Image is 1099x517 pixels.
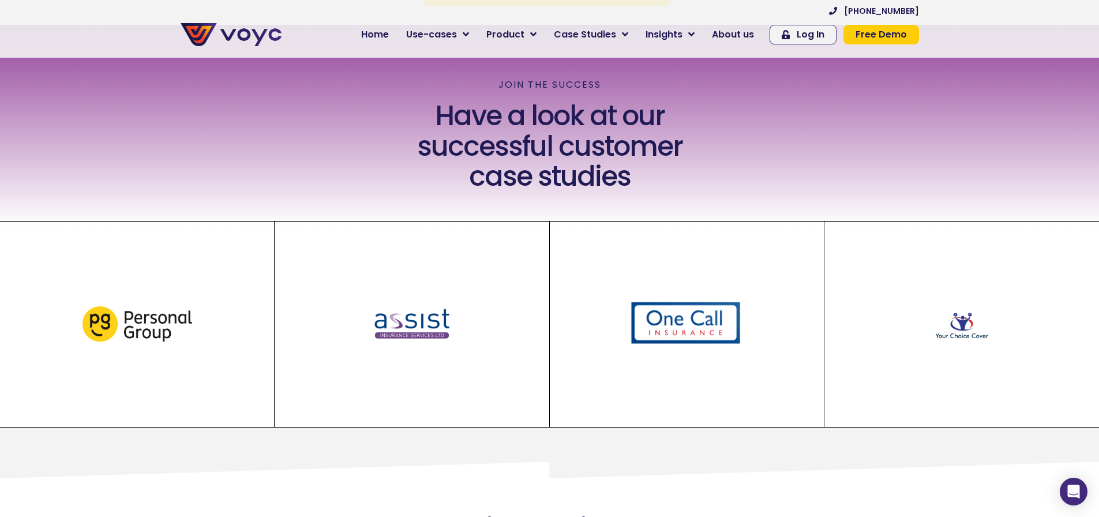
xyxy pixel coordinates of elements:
p: join the success [406,80,694,90]
h2: Have a look at our successful customer case studies [406,101,694,192]
span: Log In [797,30,824,39]
span: [PHONE_NUMBER] [844,7,919,15]
span: About us [712,28,754,42]
a: [PHONE_NUMBER] [829,7,919,15]
img: voyc-full-logo [181,23,282,46]
div: Open Intercom Messenger [1060,478,1087,505]
a: Product [478,23,545,46]
a: Home [352,23,397,46]
span: Home [361,28,389,42]
a: Use-cases [397,23,478,46]
a: Free Demo [843,25,919,44]
span: Product [486,28,524,42]
a: Log In [770,25,837,44]
span: Free Demo [856,30,907,39]
span: Case Studies [554,28,616,42]
a: Insights [637,23,703,46]
span: Use-cases [406,28,457,42]
span: Insights [646,28,682,42]
a: Case Studies [545,23,637,46]
a: About us [703,23,763,46]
